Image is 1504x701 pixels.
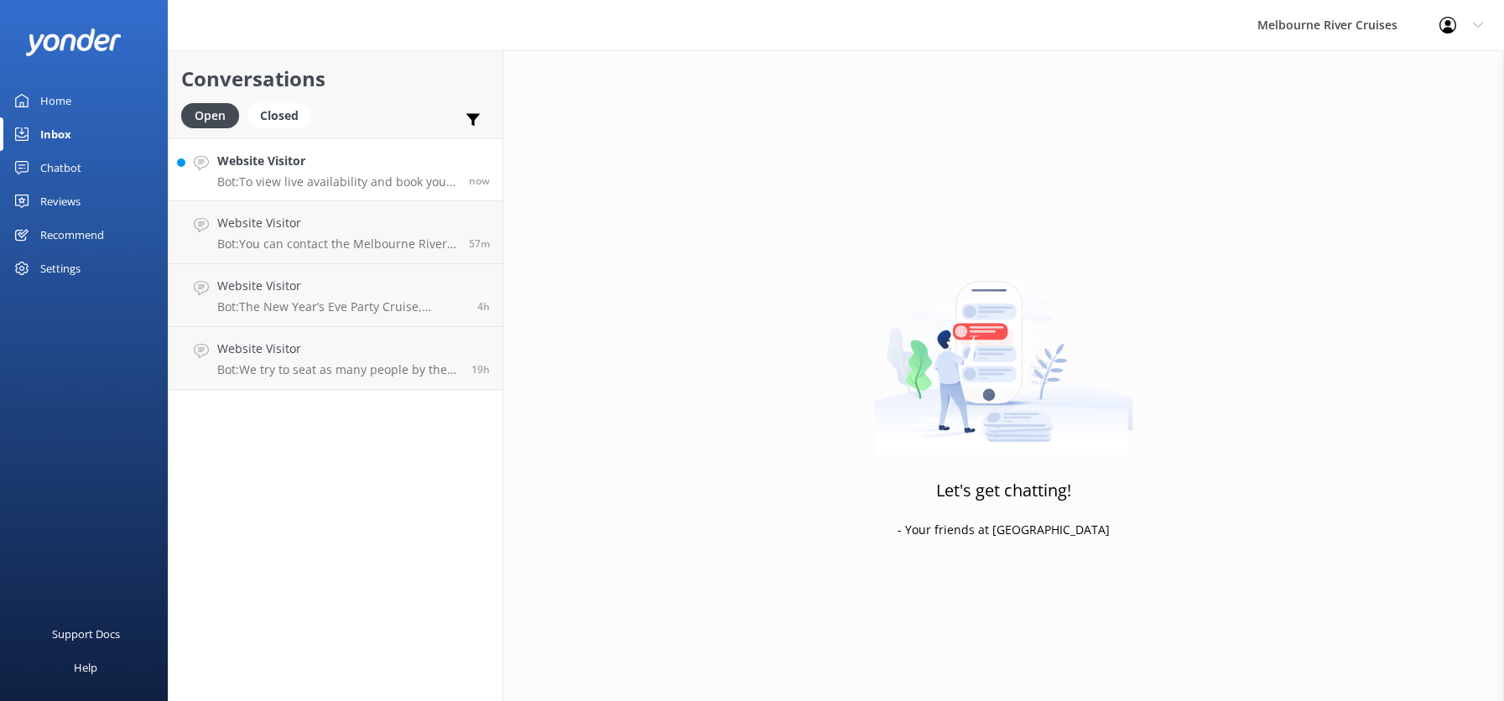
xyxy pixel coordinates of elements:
[247,106,320,124] a: Closed
[471,362,490,376] span: Sep 03 2025 06:38pm (UTC +10:00) Australia/Sydney
[40,218,104,252] div: Recommend
[181,106,247,124] a: Open
[40,117,71,151] div: Inbox
[217,152,456,170] h4: Website Visitor
[217,340,459,358] h4: Website Visitor
[169,327,502,390] a: Website VisitorBot:We try to seat as many people by the windows as possible, but not everyone is ...
[874,246,1133,455] img: artwork of a man stealing a conversation from at giant smartphone
[40,252,81,285] div: Settings
[936,477,1071,504] h3: Let's get chatting!
[169,138,502,201] a: Website VisitorBot:To view live availability and book your Melbourne River Cruise experience, ple...
[217,299,465,314] p: Bot: The New Year’s Eve Party Cruise, starting from $299, includes a 4-hour celebration on the Ya...
[169,201,502,264] a: Website VisitorBot:You can contact the Melbourne River Cruises team by emailing [EMAIL_ADDRESS][D...
[217,362,459,377] p: Bot: We try to seat as many people by the windows as possible, but not everyone is able to sit th...
[181,103,239,128] div: Open
[217,236,456,252] p: Bot: You can contact the Melbourne River Cruises team by emailing [EMAIL_ADDRESS][DOMAIN_NAME]. V...
[25,29,122,56] img: yonder-white-logo.png
[217,214,456,232] h4: Website Visitor
[898,521,1110,539] p: - Your friends at [GEOGRAPHIC_DATA]
[181,63,490,95] h2: Conversations
[477,299,490,314] span: Sep 04 2025 10:14am (UTC +10:00) Australia/Sydney
[40,84,71,117] div: Home
[169,264,502,327] a: Website VisitorBot:The New Year’s Eve Party Cruise, starting from $299, includes a 4-hour celebra...
[40,151,81,184] div: Chatbot
[217,174,456,190] p: Bot: To view live availability and book your Melbourne River Cruise experience, please visit [URL...
[469,236,490,251] span: Sep 04 2025 01:19pm (UTC +10:00) Australia/Sydney
[74,651,97,684] div: Help
[52,617,120,651] div: Support Docs
[217,277,465,295] h4: Website Visitor
[40,184,81,218] div: Reviews
[469,174,490,188] span: Sep 04 2025 02:16pm (UTC +10:00) Australia/Sydney
[247,103,311,128] div: Closed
